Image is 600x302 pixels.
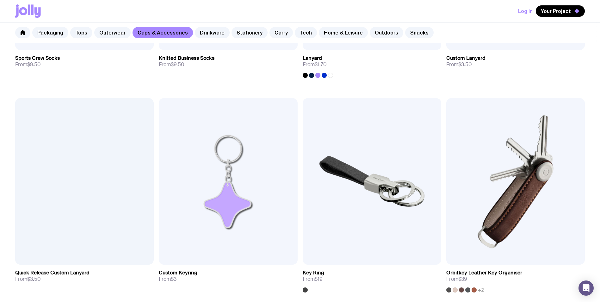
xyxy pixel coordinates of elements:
h3: Lanyard [303,55,322,61]
span: Your Project [541,8,571,14]
a: Custom KeyringFrom$3 [159,265,297,287]
a: Key RingFrom$19 [303,265,441,293]
span: $9.50 [27,61,41,68]
span: From [303,61,327,68]
span: +2 [478,287,484,293]
span: $1.70 [315,61,327,68]
a: Orbitkey Leather Key OrganiserFrom$39+2 [446,265,585,293]
span: From [446,276,467,282]
span: $3 [171,276,176,282]
h3: Quick Release Custom Lanyard [15,270,90,276]
span: From [159,276,176,282]
button: Your Project [536,5,585,17]
a: Outdoors [370,27,403,38]
a: Home & Leisure [319,27,368,38]
div: Open Intercom Messenger [578,280,594,296]
span: $39 [458,276,467,282]
a: LanyardFrom$1.70 [303,50,441,78]
h3: Knitted Business Socks [159,55,214,61]
span: From [303,276,323,282]
h3: Custom Lanyard [446,55,486,61]
a: Custom LanyardFrom$3.50 [446,50,585,73]
h3: Sports Crew Socks [15,55,60,61]
span: $9.50 [171,61,184,68]
a: Drinkware [195,27,230,38]
span: $3.50 [458,61,472,68]
span: From [15,276,41,282]
a: Carry [269,27,293,38]
h3: Key Ring [303,270,324,276]
a: Tops [70,27,92,38]
a: Snacks [405,27,434,38]
a: Outerwear [94,27,131,38]
a: Quick Release Custom LanyardFrom$3.50 [15,265,154,287]
a: Stationery [232,27,268,38]
span: $3.50 [27,276,41,282]
a: Sports Crew SocksFrom$9.50 [15,50,154,73]
a: Tech [295,27,317,38]
h3: Custom Keyring [159,270,197,276]
h3: Orbitkey Leather Key Organiser [446,270,522,276]
span: From [446,61,472,68]
span: From [15,61,41,68]
a: Packaging [32,27,68,38]
a: Knitted Business SocksFrom$9.50 [159,50,297,73]
span: From [159,61,184,68]
span: $19 [315,276,323,282]
button: Log In [518,5,533,17]
a: Caps & Accessories [133,27,193,38]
